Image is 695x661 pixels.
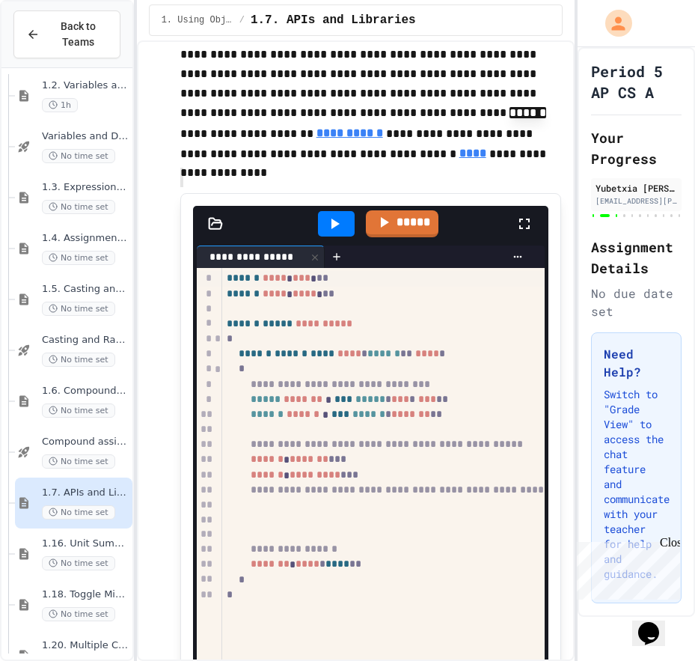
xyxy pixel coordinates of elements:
[42,436,129,448] span: Compound assignment operators - Quiz
[604,387,669,582] p: Switch to "Grade View" to access the chat feature and communicate with your teacher for help and ...
[42,385,129,397] span: 1.6. Compound Assignment Operators
[591,284,682,320] div: No due date set
[42,588,129,601] span: 1.18. Toggle Mixed Up or Write Code Practice 1.1-1.6
[596,181,677,195] div: Yubetxia [PERSON_NAME]
[571,536,680,600] iframe: chat widget
[42,302,115,316] span: No time set
[42,149,115,163] span: No time set
[251,11,416,29] span: 1.7. APIs and Libraries
[42,334,129,347] span: Casting and Ranges of variables - Quiz
[591,237,682,278] h2: Assignment Details
[596,195,677,207] div: [EMAIL_ADDRESS][PERSON_NAME][DOMAIN_NAME]
[162,14,233,26] span: 1. Using Objects and Methods
[590,6,636,40] div: My Account
[42,232,129,245] span: 1.4. Assignment and Input
[42,454,115,469] span: No time set
[604,345,669,381] h3: Need Help?
[42,505,115,520] span: No time set
[42,251,115,265] span: No time set
[42,200,115,214] span: No time set
[42,98,78,112] span: 1h
[49,19,108,50] span: Back to Teams
[42,537,129,550] span: 1.16. Unit Summary 1a (1.1-1.6)
[42,607,115,621] span: No time set
[239,14,245,26] span: /
[632,601,680,646] iframe: chat widget
[42,181,129,194] span: 1.3. Expressions and Output [New]
[42,487,129,499] span: 1.7. APIs and Libraries
[42,403,115,418] span: No time set
[591,127,682,169] h2: Your Progress
[42,556,115,570] span: No time set
[42,130,129,143] span: Variables and Data Types - Quiz
[591,61,682,103] h1: Period 5 AP CS A
[6,6,103,95] div: Chat with us now!Close
[42,639,129,652] span: 1.20. Multiple Choice Exercises for Unit 1a (1.1-1.6)
[42,79,129,92] span: 1.2. Variables and Data Types
[42,283,129,296] span: 1.5. Casting and Ranges of Values
[42,353,115,367] span: No time set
